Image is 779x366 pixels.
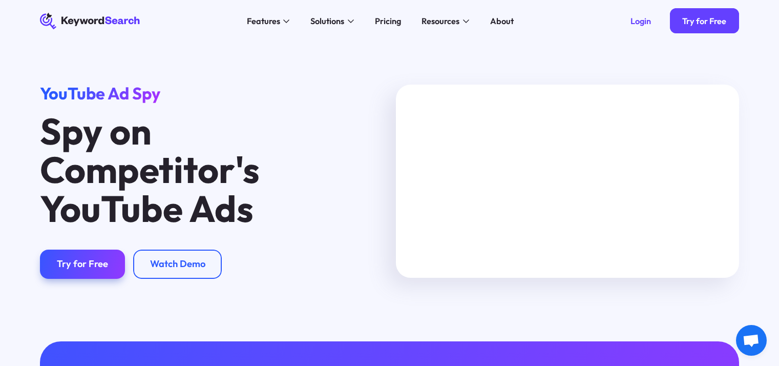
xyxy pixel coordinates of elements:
[618,8,663,33] a: Login
[736,325,767,356] div: Open chat
[422,15,459,28] div: Resources
[630,16,651,26] div: Login
[40,250,124,279] a: Try for Free
[40,83,160,104] span: YouTube Ad Spy
[57,258,108,270] div: Try for Free
[682,16,726,26] div: Try for Free
[483,13,520,30] a: About
[150,258,205,270] div: Watch Demo
[396,85,739,278] iframe: Spy on Your Competitor's Keywords & YouTube Ads (Free Trial Link Below)
[40,112,341,229] h1: Spy on Competitor's YouTube Ads
[247,15,280,28] div: Features
[375,15,401,28] div: Pricing
[310,15,344,28] div: Solutions
[670,8,739,33] a: Try for Free
[490,15,514,28] div: About
[368,13,407,30] a: Pricing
